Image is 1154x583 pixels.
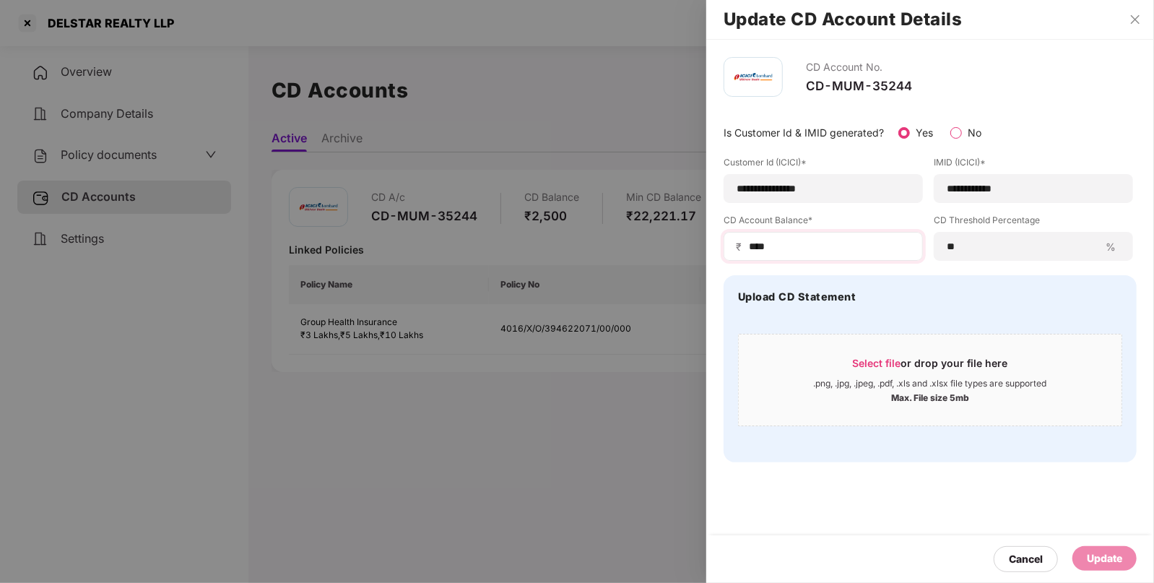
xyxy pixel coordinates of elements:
button: Close [1125,13,1145,26]
div: CD Account No. [806,57,912,78]
span: % [1100,240,1122,254]
div: or drop your file here [853,356,1008,378]
div: Max. File size 5mb [891,389,969,404]
label: CD Account Balance* [724,214,923,232]
label: Yes [916,126,933,139]
div: .png, .jpg, .jpeg, .pdf, .xls and .xlsx file types are supported [814,378,1047,389]
label: Customer Id (ICICI)* [724,156,923,174]
h2: Update CD Account Details [724,12,1137,27]
div: CD-MUM-35244 [806,78,912,94]
div: Cancel [1009,551,1043,567]
span: ₹ [736,240,747,254]
label: CD Threshold Percentage [934,214,1133,232]
img: icici.png [732,69,775,85]
span: close [1129,14,1141,25]
h4: Upload CD Statement [738,290,856,304]
label: No [968,126,981,139]
p: Is Customer Id & IMID generated? [724,125,884,141]
span: Select file [853,357,901,369]
span: Select fileor drop your file here.png, .jpg, .jpeg, .pdf, .xls and .xlsx file types are supported... [739,345,1122,415]
label: IMID (ICICI)* [934,156,1133,174]
div: Update [1087,550,1122,566]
